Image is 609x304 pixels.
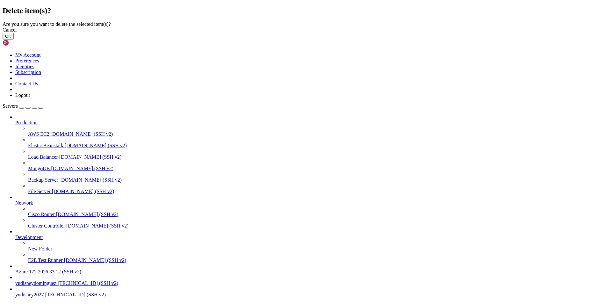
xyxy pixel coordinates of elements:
[28,257,606,263] a: E2E Test Runner [DOMAIN_NAME] (SSH v2)
[15,64,34,69] a: Identities
[28,131,49,137] span: AWS EC2
[65,143,127,148] span: [DOMAIN_NAME] (SSH v2)
[29,269,81,274] span: 172.2026.33.12 (SSH v2)
[28,166,50,171] span: MongoDB
[28,212,606,217] a: Cisco Router [DOMAIN_NAME] (SSH v2)
[15,200,33,206] span: Network
[58,280,118,286] span: [TECHNICAL_ID] (SSH v2)
[28,143,63,148] span: Elastic Beanstalk
[28,137,606,148] li: Elastic Beanstalk [DOMAIN_NAME] (SSH v2)
[15,235,606,240] a: Development
[28,148,606,160] li: Load Balancer [DOMAIN_NAME] (SSH v2)
[52,189,114,194] span: [DOMAIN_NAME] (SSH v2)
[15,292,606,298] a: yudisney2027 [TECHNICAL_ID] (SSH v2)
[28,246,606,252] a: New Folder
[28,131,606,137] a: AWS EC2 [DOMAIN_NAME] (SSH v2)
[15,229,606,263] li: Development
[3,33,14,40] button: OK
[15,120,606,126] a: Production
[28,177,58,183] span: Backup Server
[28,189,606,194] a: File Server [DOMAIN_NAME] (SSH v2)
[28,223,65,228] span: Cluster Controller
[15,114,606,194] li: Production
[60,177,122,183] span: [DOMAIN_NAME] (SSH v2)
[28,206,606,217] li: Cisco Router [DOMAIN_NAME] (SSH v2)
[28,246,52,251] span: New Folder
[28,223,606,229] a: Cluster Controller [DOMAIN_NAME] (SSH v2)
[3,103,43,109] a: Servers
[15,120,38,125] span: Production
[3,27,606,33] div: Cancel
[28,154,606,160] a: Load Balancer [DOMAIN_NAME] (SSH v2)
[28,212,55,217] span: Cisco Router
[51,166,113,171] span: [DOMAIN_NAME] (SSH v2)
[28,126,606,137] li: AWS EC2 [DOMAIN_NAME] (SSH v2)
[28,252,606,263] li: E2E Test Runner [DOMAIN_NAME] (SSH v2)
[15,69,41,75] a: Subscription
[3,40,39,46] img: Shellngn
[28,217,606,229] li: Cluster Controller [DOMAIN_NAME] (SSH v2)
[56,212,118,217] span: [DOMAIN_NAME] (SSH v2)
[15,81,38,86] a: Contact Us
[3,103,18,109] span: Servers
[15,280,606,286] a: yudisneydominguez [TECHNICAL_ID] (SSH v2)
[59,154,122,160] span: [DOMAIN_NAME] (SSH v2)
[15,200,606,206] a: Network
[28,171,606,183] li: Backup Server [DOMAIN_NAME] (SSH v2)
[15,292,44,297] span: yudisney2027
[3,6,606,15] h2: Delete item(s)?
[28,166,606,171] a: MongoDB [DOMAIN_NAME] (SSH v2)
[28,160,606,171] li: MongoDB [DOMAIN_NAME] (SSH v2)
[66,223,129,228] span: [DOMAIN_NAME] (SSH v2)
[28,240,606,252] li: New Folder
[28,143,606,148] a: Elastic Beanstalk [DOMAIN_NAME] (SSH v2)
[28,177,606,183] a: Backup Server [DOMAIN_NAME] (SSH v2)
[15,194,606,229] li: Network
[3,21,606,27] div: Are you sure you want to delete the selected item(s)?
[15,235,43,240] span: Development
[15,58,39,63] a: Preferences
[15,269,606,275] a: Azure 172.2026.33.12 (SSH v2)
[64,257,126,263] span: [DOMAIN_NAME] (SSH v2)
[51,131,113,137] span: [DOMAIN_NAME] (SSH v2)
[15,52,41,58] a: My Account
[15,269,28,274] span: Azure
[28,183,606,194] li: File Server [DOMAIN_NAME] (SSH v2)
[15,92,30,98] a: Logout
[28,154,58,160] span: Load Balancer
[45,292,106,297] span: [TECHNICAL_ID] (SSH v2)
[28,257,63,263] span: E2E Test Runner
[28,189,51,194] span: File Server
[15,280,56,286] span: yudisneydominguez
[15,286,606,298] li: yudisney2027 [TECHNICAL_ID] (SSH v2)
[15,275,606,286] li: yudisneydominguez [TECHNICAL_ID] (SSH v2)
[15,263,606,275] li: Azure 172.2026.33.12 (SSH v2)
